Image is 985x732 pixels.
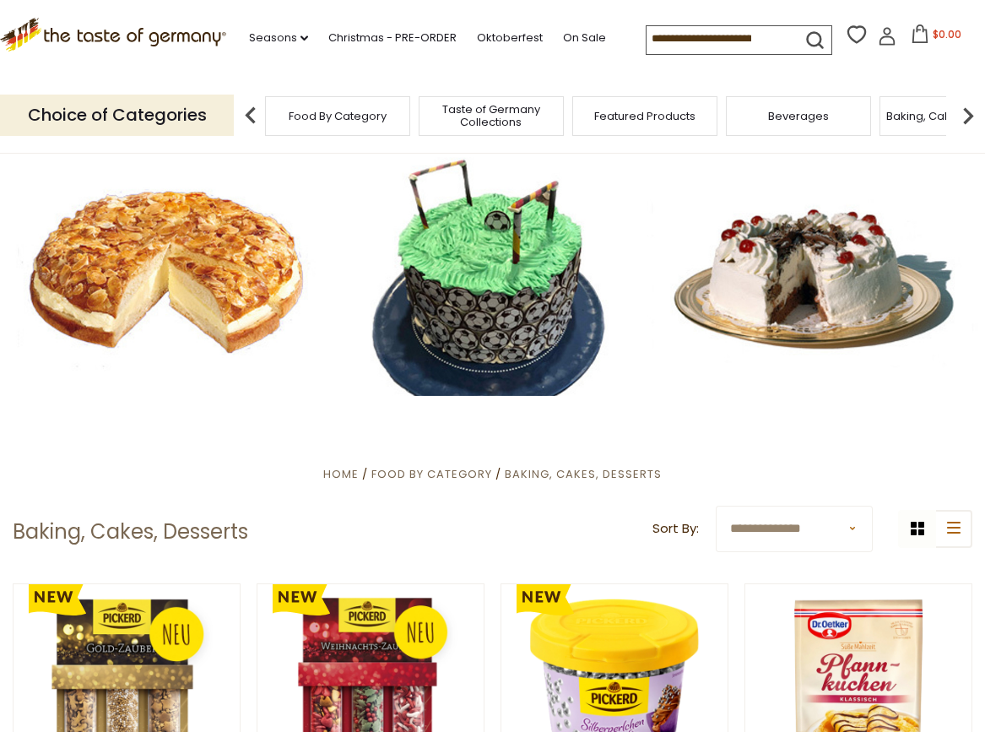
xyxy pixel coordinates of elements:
a: Food By Category [371,466,492,482]
span: $0.00 [933,27,961,41]
img: previous arrow [234,99,268,133]
img: next arrow [951,99,985,133]
a: Oktoberfest [477,29,543,47]
a: Featured Products [594,110,695,122]
label: Sort By: [652,518,699,540]
button: $0.00 [900,24,971,50]
a: Beverages [768,110,829,122]
a: Seasons [249,29,308,47]
a: Christmas - PRE-ORDER [328,29,457,47]
a: Food By Category [289,110,387,122]
a: Home [323,466,359,482]
a: On Sale [563,29,606,47]
a: Taste of Germany Collections [424,103,559,128]
a: Baking, Cakes, Desserts [505,466,662,482]
h1: Baking, Cakes, Desserts [13,519,248,545]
